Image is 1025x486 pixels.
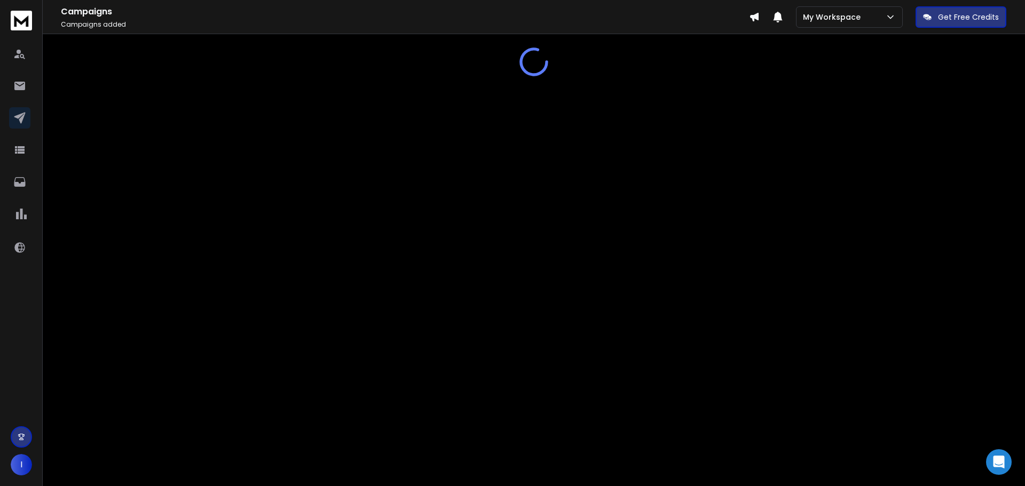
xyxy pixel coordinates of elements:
p: Campaigns added [61,20,749,29]
p: My Workspace [803,12,865,22]
button: I [11,454,32,475]
h1: Campaigns [61,5,749,18]
div: Open Intercom Messenger [986,449,1012,475]
img: logo [11,11,32,30]
p: Get Free Credits [938,12,999,22]
button: Get Free Credits [916,6,1006,28]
